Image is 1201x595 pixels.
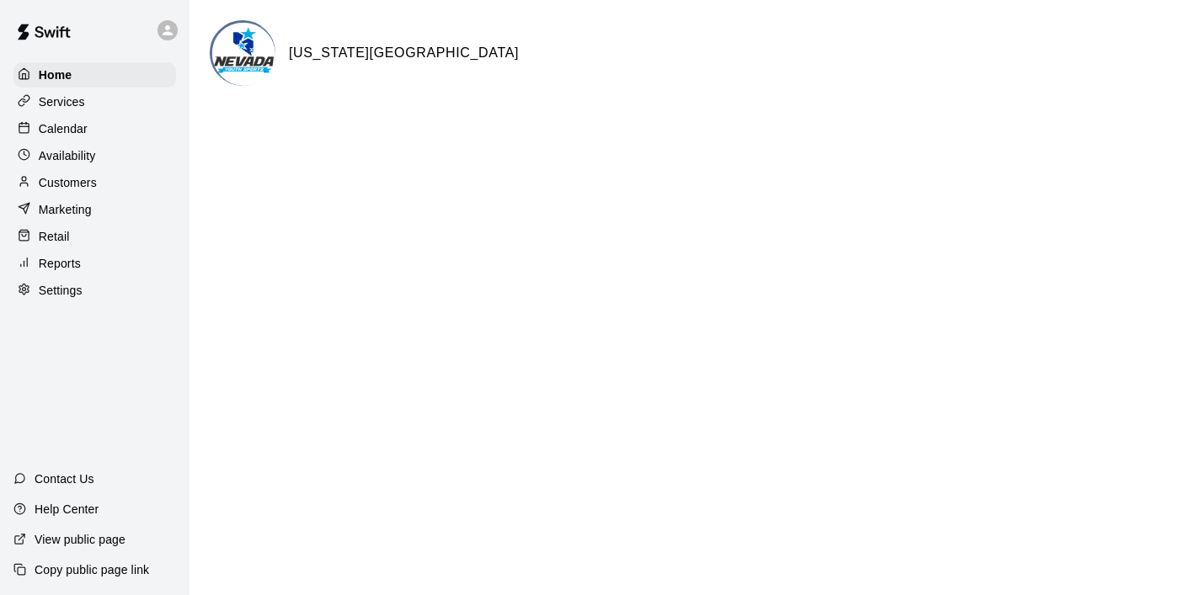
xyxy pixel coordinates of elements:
a: Customers [13,170,176,195]
p: Customers [39,174,97,191]
a: Retail [13,224,176,249]
p: Copy public page link [35,561,149,578]
p: Marketing [39,201,92,218]
p: Home [39,66,72,83]
a: Marketing [13,197,176,222]
p: Calendar [39,120,88,137]
p: Contact Us [35,470,94,487]
a: Services [13,89,176,114]
a: Availability [13,143,176,168]
img: Nevada Youth Sports Center logo [212,23,275,86]
a: Calendar [13,116,176,141]
a: Settings [13,278,176,303]
p: Settings [39,282,83,299]
p: Reports [39,255,81,272]
a: Home [13,62,176,88]
p: Availability [39,147,96,164]
p: Services [39,93,85,110]
p: Help Center [35,501,99,518]
a: Reports [13,251,176,276]
h6: [US_STATE][GEOGRAPHIC_DATA] [289,42,519,64]
p: Retail [39,228,70,245]
p: View public page [35,531,125,548]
